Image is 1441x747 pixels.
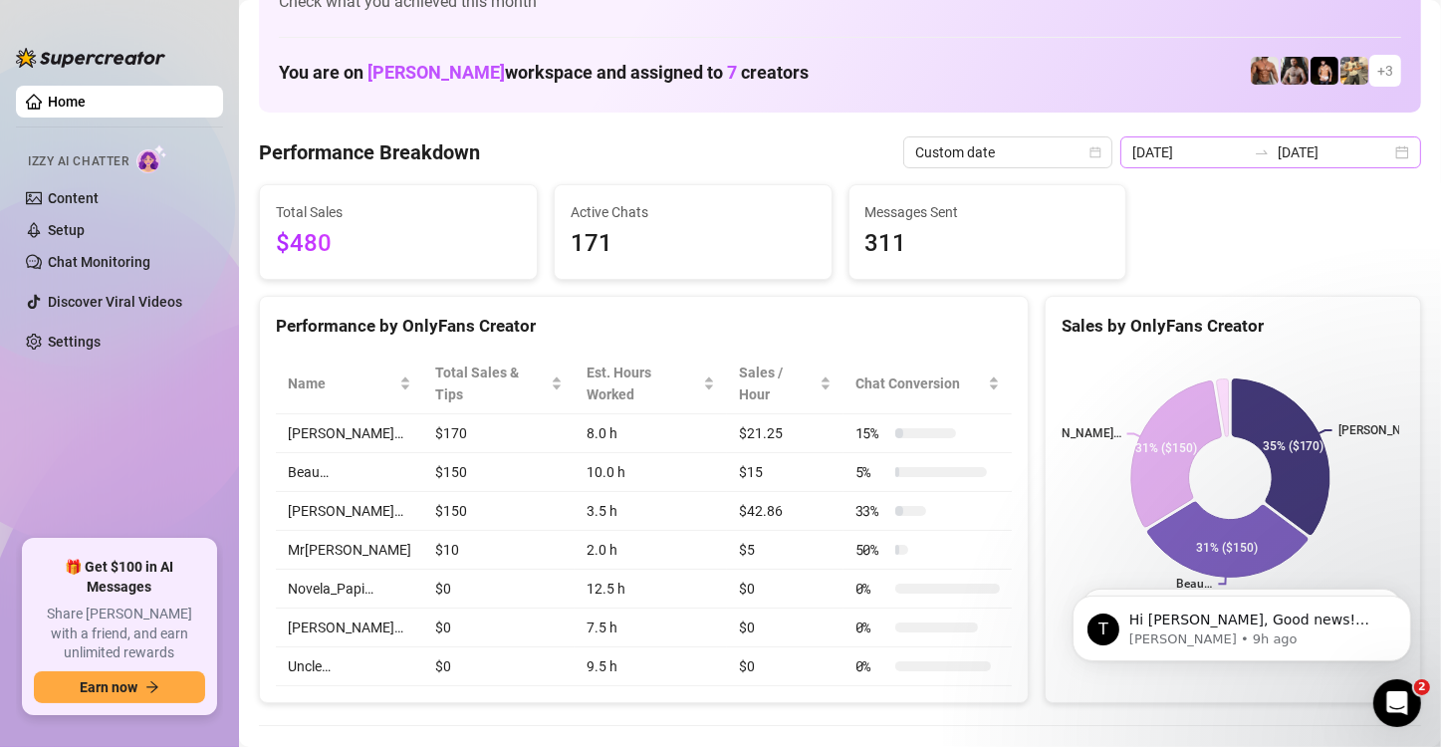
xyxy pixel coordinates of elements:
span: [PERSON_NAME] [367,62,505,83]
td: 3.5 h [575,492,727,531]
span: 2 [1414,679,1430,695]
img: logo-BBDzfeDw.svg [16,48,165,68]
td: $150 [423,492,575,531]
span: + 3 [1377,60,1393,82]
td: $5 [727,531,842,570]
td: 10.0 h [575,453,727,492]
td: [PERSON_NAME]… [276,492,423,531]
a: Setup [48,222,85,238]
span: 15 % [855,422,887,444]
td: 2.0 h [575,531,727,570]
td: $0 [727,570,842,609]
button: Earn nowarrow-right [34,671,205,703]
img: AI Chatter [136,144,167,173]
span: 311 [865,225,1110,263]
span: calendar [1089,146,1101,158]
td: $150 [423,453,575,492]
input: Start date [1132,141,1246,163]
td: [PERSON_NAME]… [276,609,423,647]
span: Total Sales & Tips [435,362,547,405]
td: $0 [727,647,842,686]
span: 7 [727,62,737,83]
span: arrow-right [145,680,159,694]
td: Mr[PERSON_NAME] [276,531,423,570]
text: [PERSON_NAME]… [1021,427,1120,441]
input: End date [1278,141,1391,163]
td: Beau… [276,453,423,492]
div: Sales by OnlyFans Creator [1062,313,1404,340]
span: 5 % [855,461,887,483]
img: Mr [1340,57,1368,85]
td: $0 [727,609,842,647]
span: Earn now [80,679,137,695]
span: Active Chats [571,201,816,223]
span: Custom date [915,137,1100,167]
td: $170 [423,414,575,453]
h4: Performance Breakdown [259,138,480,166]
td: $0 [423,609,575,647]
td: $42.86 [727,492,842,531]
span: 0 % [855,578,887,600]
td: $0 [423,570,575,609]
span: to [1254,144,1270,160]
img: Marcus [1281,57,1309,85]
span: 171 [571,225,816,263]
span: Messages Sent [865,201,1110,223]
span: 33 % [855,500,887,522]
td: 8.0 h [575,414,727,453]
td: 12.5 h [575,570,727,609]
div: Est. Hours Worked [587,362,699,405]
td: Uncle… [276,647,423,686]
span: $480 [276,225,521,263]
iframe: Intercom live chat [1373,679,1421,727]
td: [PERSON_NAME]… [276,414,423,453]
span: Total Sales [276,201,521,223]
span: swap-right [1254,144,1270,160]
span: Chat Conversion [855,373,984,394]
span: Izzy AI Chatter [28,152,128,171]
span: Name [288,373,395,394]
a: Discover Viral Videos [48,294,182,310]
h1: You are on workspace and assigned to creators [279,62,809,84]
td: $21.25 [727,414,842,453]
span: 50 % [855,539,887,561]
th: Sales / Hour [727,354,842,414]
a: Settings [48,334,101,350]
th: Total Sales & Tips [423,354,575,414]
span: 0 % [855,655,887,677]
span: Share [PERSON_NAME] with a friend, and earn unlimited rewards [34,605,205,663]
a: Chat Monitoring [48,254,150,270]
iframe: Intercom notifications message [1043,554,1441,693]
th: Chat Conversion [843,354,1012,414]
td: Novela_Papi… [276,570,423,609]
span: Sales / Hour [739,362,815,405]
td: 9.5 h [575,647,727,686]
img: David [1251,57,1279,85]
td: $15 [727,453,842,492]
td: $0 [423,647,575,686]
td: $10 [423,531,575,570]
th: Name [276,354,423,414]
a: Content [48,190,99,206]
div: Performance by OnlyFans Creator [276,313,1012,340]
span: 0 % [855,617,887,638]
text: [PERSON_NAME]… [1338,423,1438,437]
img: Novela_Papi [1311,57,1338,85]
td: 7.5 h [575,609,727,647]
a: Home [48,94,86,110]
span: 🎁 Get $100 in AI Messages [34,558,205,597]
